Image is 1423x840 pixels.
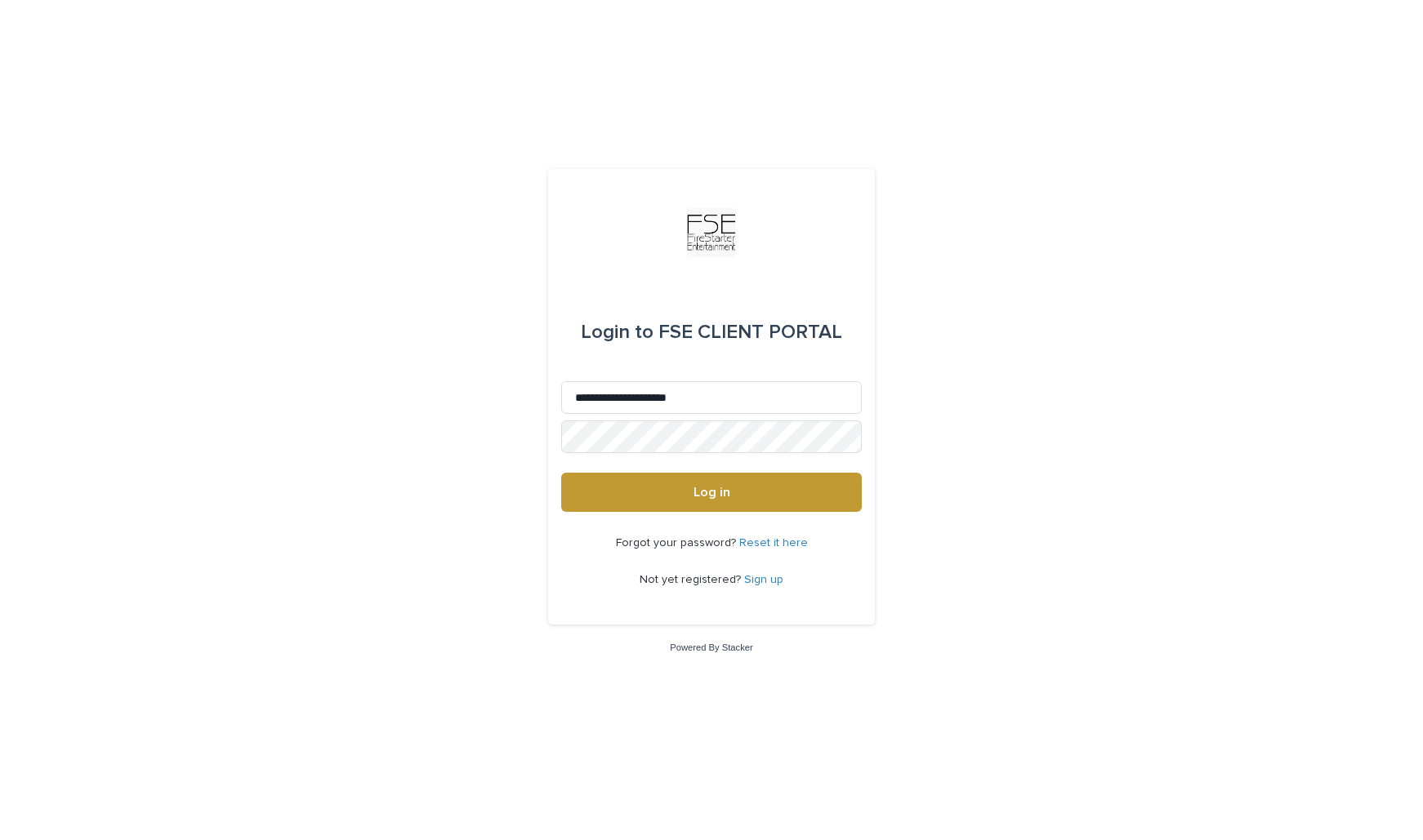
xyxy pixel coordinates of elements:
[739,537,808,549] a: Reset it here
[694,486,730,499] span: Log in
[640,574,744,585] span: Not yet registered?
[670,642,752,652] a: Powered By Stacker
[687,208,736,257] img: Km9EesSdRbS9ajqhBzyo
[561,473,862,512] button: Log in
[581,309,842,355] div: FSE CLIENT PORTAL
[581,322,654,342] span: Login to
[616,537,739,549] span: Forgot your password?
[744,574,783,585] a: Sign up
